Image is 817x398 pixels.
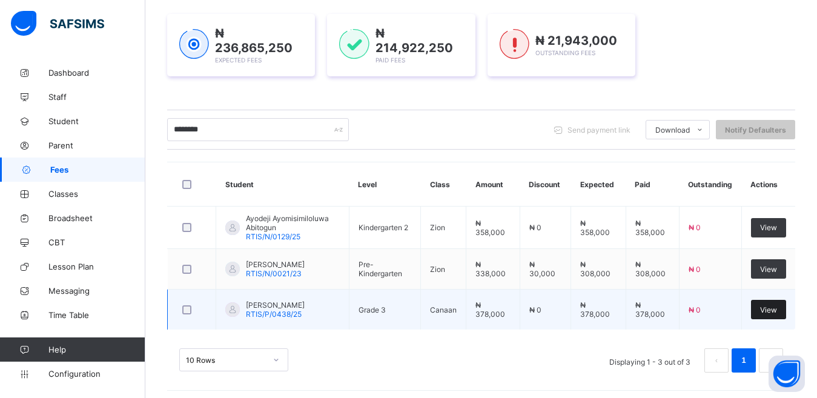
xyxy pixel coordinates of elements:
span: Kindergarten 2 [359,223,408,232]
span: ₦ 21,943,000 [535,33,617,48]
span: ₦ 0 [529,223,541,232]
span: Time Table [48,310,145,320]
img: safsims [11,11,104,36]
span: Zion [430,223,445,232]
span: Zion [430,265,445,274]
span: ₦ 358,000 [475,219,505,237]
span: ₦ 0 [529,305,541,314]
span: Messaging [48,286,145,296]
span: ₦ 308,000 [635,260,666,278]
span: Lesson Plan [48,262,145,271]
span: Outstanding Fees [535,49,595,56]
span: Download [655,125,690,134]
span: Classes [48,189,145,199]
span: Ayodeji Ayomisimiloluwa Abitogun [246,214,340,232]
span: Staff [48,92,145,102]
img: paid-1.3eb1404cbcb1d3b736510a26bbfa3ccb.svg [339,29,369,59]
span: View [760,265,777,274]
span: ₦ 358,000 [580,219,610,237]
span: RTIS/N/0129/25 [246,232,300,241]
span: Send payment link [567,125,630,134]
span: View [760,223,777,232]
span: ₦ 308,000 [580,260,610,278]
a: 1 [738,353,749,368]
span: Broadsheet [48,213,145,223]
th: Level [349,162,421,207]
span: Help [48,345,145,354]
th: Outstanding [679,162,741,207]
span: Grade 3 [359,305,386,314]
span: CBT [48,237,145,247]
span: Student [48,116,145,126]
button: prev page [704,348,729,373]
th: Student [216,162,349,207]
span: View [760,305,777,314]
span: ₦ 0 [689,305,701,314]
span: ₦ 236,865,250 [215,26,293,55]
img: outstanding-1.146d663e52f09953f639664a84e30106.svg [500,29,529,59]
span: Expected Fees [215,56,262,64]
th: Discount [520,162,571,207]
span: ₦ 0 [689,223,701,232]
th: Actions [741,162,795,207]
span: Parent [48,141,145,150]
span: Configuration [48,369,145,379]
span: RTIS/N/0021/23 [246,269,302,278]
th: Expected [571,162,626,207]
span: RTIS/P/0438/25 [246,310,302,319]
span: ₦ 30,000 [529,260,555,278]
span: Pre-Kindergarten [359,260,402,278]
span: ₦ 214,922,250 [375,26,453,55]
span: Fees [50,165,145,174]
li: Displaying 1 - 3 out of 3 [600,348,700,373]
img: expected-1.03dd87d44185fb6c27cc9b2570c10499.svg [179,29,209,59]
div: 10 Rows [186,356,266,365]
span: [PERSON_NAME] [246,260,305,269]
span: ₦ 358,000 [635,219,665,237]
li: 1 [732,348,756,373]
span: Dashboard [48,68,145,78]
span: Notify Defaulters [725,125,786,134]
span: ₦ 378,000 [475,300,505,319]
span: Canaan [430,305,457,314]
span: [PERSON_NAME] [246,300,305,310]
span: ₦ 378,000 [635,300,665,319]
span: Paid Fees [375,56,405,64]
button: next page [759,348,783,373]
button: Open asap [769,356,805,392]
th: Class [421,162,466,207]
span: ₦ 0 [689,265,701,274]
li: 下一页 [759,348,783,373]
th: Paid [626,162,679,207]
li: 上一页 [704,348,729,373]
th: Amount [466,162,520,207]
span: ₦ 338,000 [475,260,506,278]
span: ₦ 378,000 [580,300,610,319]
